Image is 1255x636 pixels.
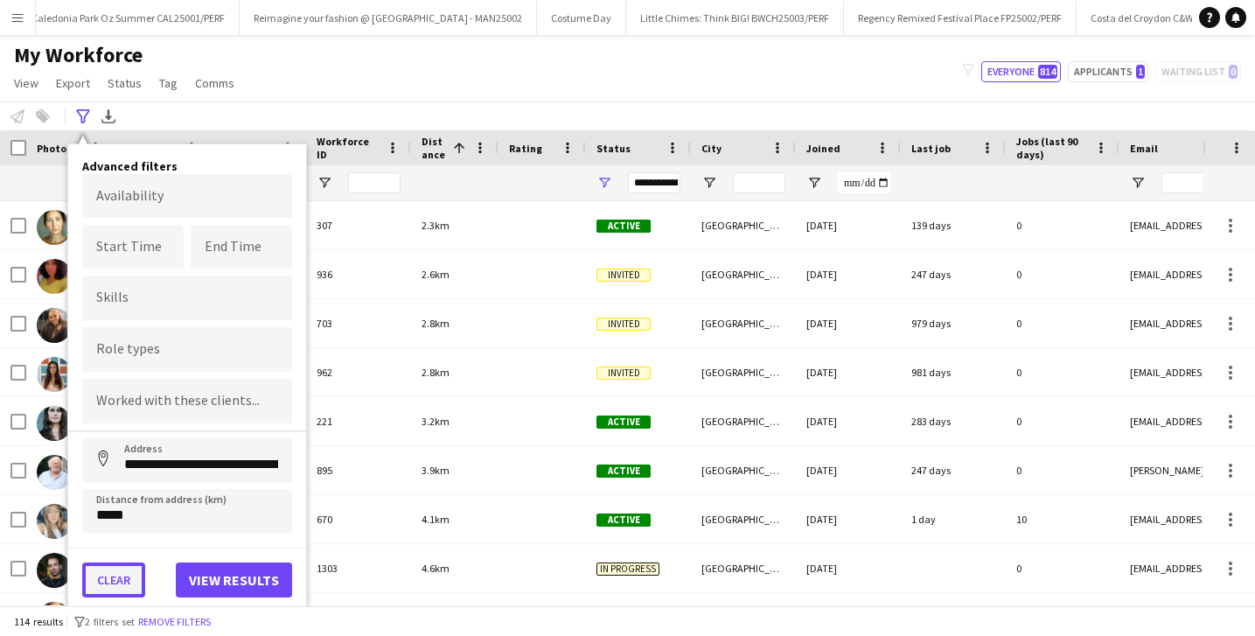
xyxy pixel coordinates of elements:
div: [GEOGRAPHIC_DATA] [691,544,796,592]
button: Clear [82,563,145,598]
span: Status [596,142,631,155]
div: 247 days [901,446,1006,494]
input: Joined Filter Input [838,172,890,193]
span: Tag [159,75,178,91]
a: Status [101,72,149,94]
div: [GEOGRAPHIC_DATA] [691,201,796,249]
span: Distance [422,135,446,161]
span: Active [596,514,651,527]
div: 0 [1006,544,1119,592]
span: 4.6km [422,562,450,575]
span: Comms [195,75,234,91]
img: Elizabeth Bishop [37,308,72,343]
img: Tascha Hosking [37,504,72,539]
input: Type to search role types... [96,342,278,358]
a: Comms [188,72,241,94]
button: Remove filters [135,612,214,632]
input: City Filter Input [733,172,785,193]
div: [GEOGRAPHIC_DATA] [691,495,796,543]
button: Applicants1 [1068,61,1148,82]
span: 2.3km [422,219,450,232]
button: Open Filter Menu [317,175,332,191]
span: 2.6km [422,268,450,281]
input: Type to search clients... [96,394,278,409]
div: 670 [306,495,411,543]
span: 2.8km [422,317,450,330]
span: Export [56,75,90,91]
span: 3.2km [422,415,450,428]
img: Naomi Campbell [37,210,72,245]
img: fiona Battisby [37,406,72,441]
span: Rating [509,142,542,155]
span: Active [596,416,651,429]
div: 0 [1006,446,1119,494]
app-action-btn: Export XLSX [98,106,119,127]
button: Reimagine your fashion @ [GEOGRAPHIC_DATA] - MAN25002 [240,1,537,35]
div: 0 [1006,250,1119,298]
span: 2.8km [422,366,450,379]
img: Kieron Edwards [37,553,72,588]
h4: Advanced filters [82,158,292,174]
span: Invited [596,367,651,380]
div: 895 [306,446,411,494]
span: Invited [596,269,651,282]
div: [DATE] [796,495,901,543]
button: Everyone814 [981,61,1061,82]
div: 1 day [901,495,1006,543]
div: 283 days [901,397,1006,445]
input: Workforce ID Filter Input [348,172,401,193]
img: Richard Worsnop [37,455,72,490]
span: Workforce ID [317,135,380,161]
div: 0 [1006,299,1119,347]
span: Photo [37,142,66,155]
input: Type to search skills... [96,290,278,305]
span: Joined [806,142,840,155]
span: Status [108,75,142,91]
div: 703 [306,299,411,347]
span: Invited [596,318,651,331]
div: [GEOGRAPHIC_DATA] [691,446,796,494]
div: [DATE] [796,348,901,396]
div: 247 days [901,250,1006,298]
span: City [701,142,722,155]
div: 1303 [306,544,411,592]
div: [GEOGRAPHIC_DATA] [691,348,796,396]
div: 0 [1006,397,1119,445]
span: Last Name [220,142,272,155]
span: 4.1km [422,513,450,526]
button: Little Chimes: Think BIG! BWCH25003/PERF [626,1,844,35]
button: Costume Day [537,1,626,35]
div: 139 days [901,201,1006,249]
span: In progress [596,563,659,576]
div: [GEOGRAPHIC_DATA] [691,397,796,445]
span: First Name [124,142,178,155]
div: 221 [306,397,411,445]
button: Open Filter Menu [1130,175,1146,191]
button: Open Filter Menu [806,175,822,191]
span: Active [596,465,651,478]
app-action-btn: Advanced filters [73,106,94,127]
span: 814 [1038,65,1057,79]
span: Jobs (last 90 days) [1016,135,1088,161]
span: 3.9km [422,464,450,477]
img: Amaka Anastassia Okafor [37,259,72,294]
div: [DATE] [796,250,901,298]
div: [DATE] [796,397,901,445]
div: 307 [306,201,411,249]
div: [GEOGRAPHIC_DATA] [691,250,796,298]
div: 0 [1006,348,1119,396]
div: 10 [1006,495,1119,543]
span: Last job [911,142,951,155]
div: [GEOGRAPHIC_DATA] [691,299,796,347]
div: 936 [306,250,411,298]
button: Open Filter Menu [596,175,612,191]
div: [DATE] [796,299,901,347]
div: 0 [1006,201,1119,249]
span: 2 filters set [85,615,135,628]
img: Hannah Winfield [37,357,72,392]
span: Active [596,220,651,233]
button: Open Filter Menu [701,175,717,191]
a: Tag [152,72,185,94]
button: Regency Remixed Festival Place FP25002/PERF [844,1,1077,35]
button: View results [176,563,292,598]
